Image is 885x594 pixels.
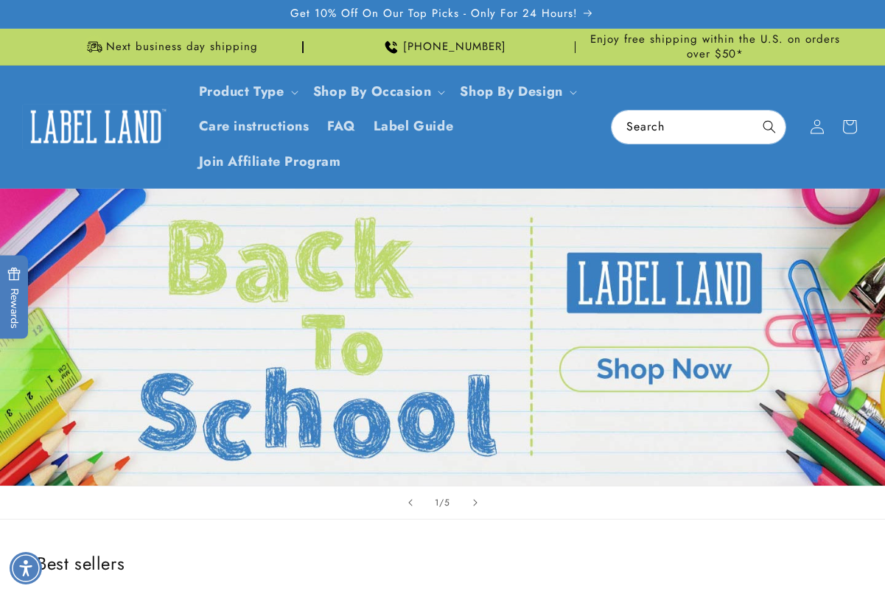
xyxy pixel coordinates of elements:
a: Label Guide [365,109,463,144]
button: Search [753,111,786,143]
summary: Product Type [190,74,304,109]
a: Label Land [17,98,175,155]
iframe: Gorgias Floating Chat [576,525,870,579]
span: Care instructions [199,118,309,135]
span: Rewards [7,268,21,329]
h2: Best sellers [37,552,848,575]
summary: Shop By Occasion [304,74,452,109]
span: Get 10% Off On Our Top Picks - Only For 24 Hours! [290,7,578,21]
a: FAQ [318,109,365,144]
a: Product Type [199,82,284,101]
span: / [439,495,444,510]
a: Shop By Design [460,82,562,101]
div: Announcement [581,29,848,65]
span: [PHONE_NUMBER] [403,40,506,55]
button: Previous slide [394,486,427,519]
div: Announcement [309,29,576,65]
span: 5 [444,495,450,510]
div: Accessibility Menu [10,552,42,584]
a: Care instructions [190,109,318,144]
span: Enjoy free shipping within the U.S. on orders over $50* [581,32,848,61]
span: Shop By Occasion [313,83,432,100]
span: Next business day shipping [106,40,258,55]
div: Announcement [37,29,304,65]
span: Label Guide [374,118,454,135]
summary: Shop By Design [451,74,582,109]
span: Join Affiliate Program [199,153,341,170]
span: 1 [435,495,439,510]
a: Join Affiliate Program [190,144,350,179]
img: Label Land [22,104,169,150]
button: Next slide [459,486,492,519]
span: FAQ [327,118,356,135]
